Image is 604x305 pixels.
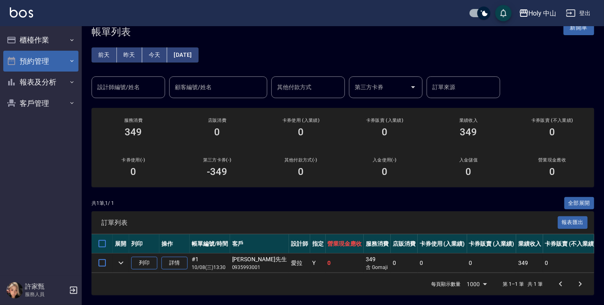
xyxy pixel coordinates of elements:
th: 操作 [159,234,190,253]
p: 0935993001 [232,264,287,271]
h3: 帳單列表 [92,26,131,38]
button: 前天 [92,47,117,63]
h2: 卡券販賣 (不入業績) [520,118,584,123]
th: 展開 [113,234,129,253]
h2: 第三方卡券(-) [185,157,249,163]
td: 0 [326,253,364,273]
h5: 許家甄 [25,283,67,291]
a: 報表匯出 [558,218,588,226]
td: 愛拉 [289,253,310,273]
td: #1 [190,253,230,273]
th: 卡券使用 (入業績) [418,234,467,253]
th: 卡券販賣 (入業績) [467,234,517,253]
h3: 服務消費 [101,118,166,123]
h2: 業績收入 [436,118,501,123]
th: 帳單編號/時間 [190,234,230,253]
h3: 0 [382,166,388,177]
td: 0 [467,253,517,273]
td: 0 [418,253,467,273]
th: 業績收入 [516,234,543,253]
div: Holy 中山 [529,8,557,18]
th: 營業現金應收 [326,234,364,253]
td: 0 [543,253,598,273]
a: 詳情 [161,257,188,269]
h3: -349 [207,166,228,177]
h2: 營業現金應收 [520,157,584,163]
th: 指定 [310,234,326,253]
h2: 店販消費 [185,118,249,123]
h3: 0 [550,166,555,177]
h2: 卡券使用 (入業績) [269,118,333,123]
button: 今天 [142,47,168,63]
button: Open [407,81,420,94]
p: 第 1–1 筆 共 1 筆 [503,280,543,288]
td: Y [310,253,326,273]
th: 列印 [129,234,159,253]
h2: 卡券使用(-) [101,157,166,163]
p: 共 1 筆, 1 / 1 [92,200,114,207]
button: 客戶管理 [3,93,78,114]
p: 含 Gomaji [366,264,389,271]
div: [PERSON_NAME]先生 [232,255,287,264]
h3: 349 [460,126,477,138]
p: 10/08 (三) 13:30 [192,264,228,271]
button: 列印 [131,257,157,269]
td: 349 [364,253,391,273]
button: 全部展開 [564,197,595,210]
h3: 0 [382,126,388,138]
button: 櫃檯作業 [3,29,78,51]
button: Holy 中山 [516,5,560,22]
td: 0 [391,253,418,273]
div: 1000 [464,273,490,295]
h3: 0 [550,126,555,138]
th: 卡券販賣 (不入業績) [543,234,598,253]
img: Person [7,282,23,298]
span: 訂單列表 [101,219,558,227]
p: 服務人員 [25,291,67,298]
h2: 其他付款方式(-) [269,157,333,163]
p: 每頁顯示數量 [431,280,461,288]
h2: 入金使用(-) [353,157,417,163]
h3: 0 [466,166,472,177]
th: 店販消費 [391,234,418,253]
button: [DATE] [167,47,198,63]
h2: 入金儲值 [436,157,501,163]
th: 服務消費 [364,234,391,253]
button: save [495,5,512,21]
h3: 349 [125,126,142,138]
h3: 0 [298,166,304,177]
button: 登出 [563,6,594,21]
button: 報表匯出 [558,216,588,229]
button: 昨天 [117,47,142,63]
th: 設計師 [289,234,310,253]
th: 客戶 [230,234,289,253]
button: 報表及分析 [3,72,78,93]
a: 新開單 [564,23,594,31]
button: 預約管理 [3,51,78,72]
button: expand row [115,257,127,269]
h3: 0 [131,166,136,177]
td: 349 [516,253,543,273]
img: Logo [10,7,33,18]
button: 新開單 [564,20,594,35]
h3: 0 [298,126,304,138]
h3: 0 [215,126,220,138]
h2: 卡券販賣 (入業績) [353,118,417,123]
